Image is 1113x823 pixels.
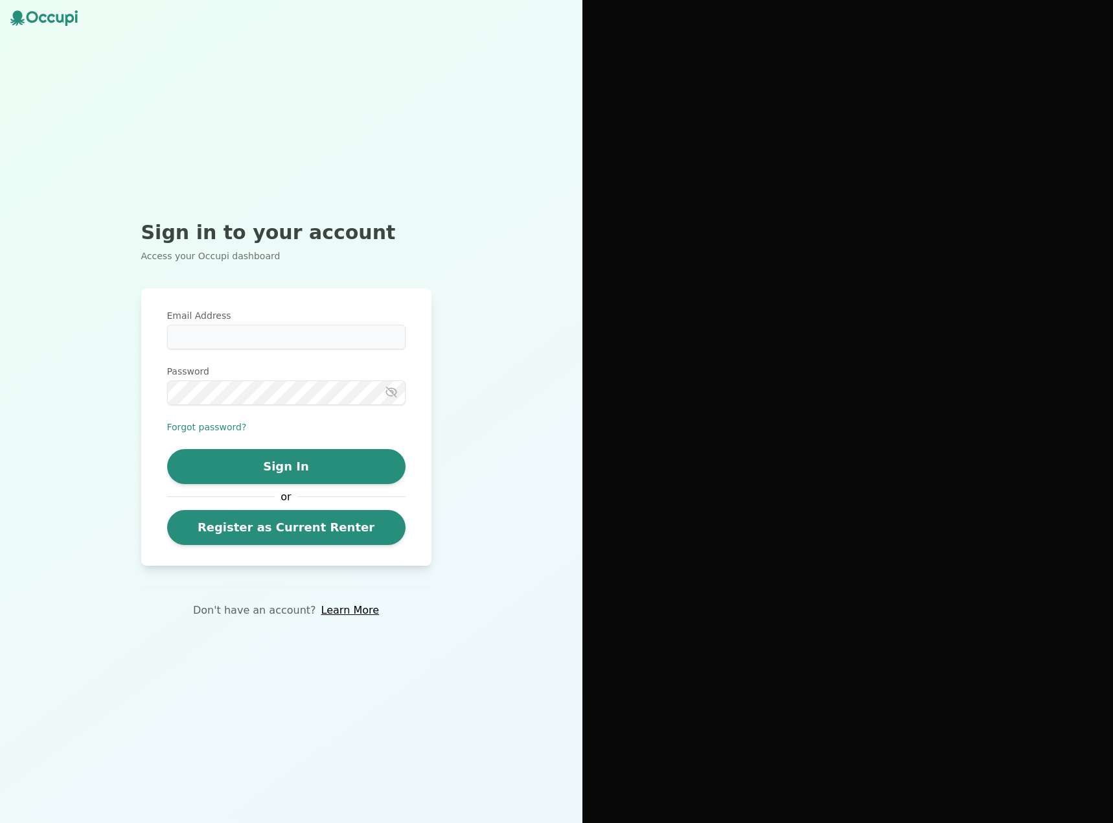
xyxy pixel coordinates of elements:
a: Register as Current Renter [167,510,406,545]
span: or [275,489,298,505]
button: Forgot password? [167,421,247,434]
h2: Sign in to your account [141,221,431,244]
label: Email Address [167,309,406,322]
label: Password [167,365,406,378]
button: Sign In [167,449,406,484]
a: Learn More [321,603,379,618]
p: Access your Occupi dashboard [141,249,431,262]
p: Don't have an account? [193,603,316,618]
